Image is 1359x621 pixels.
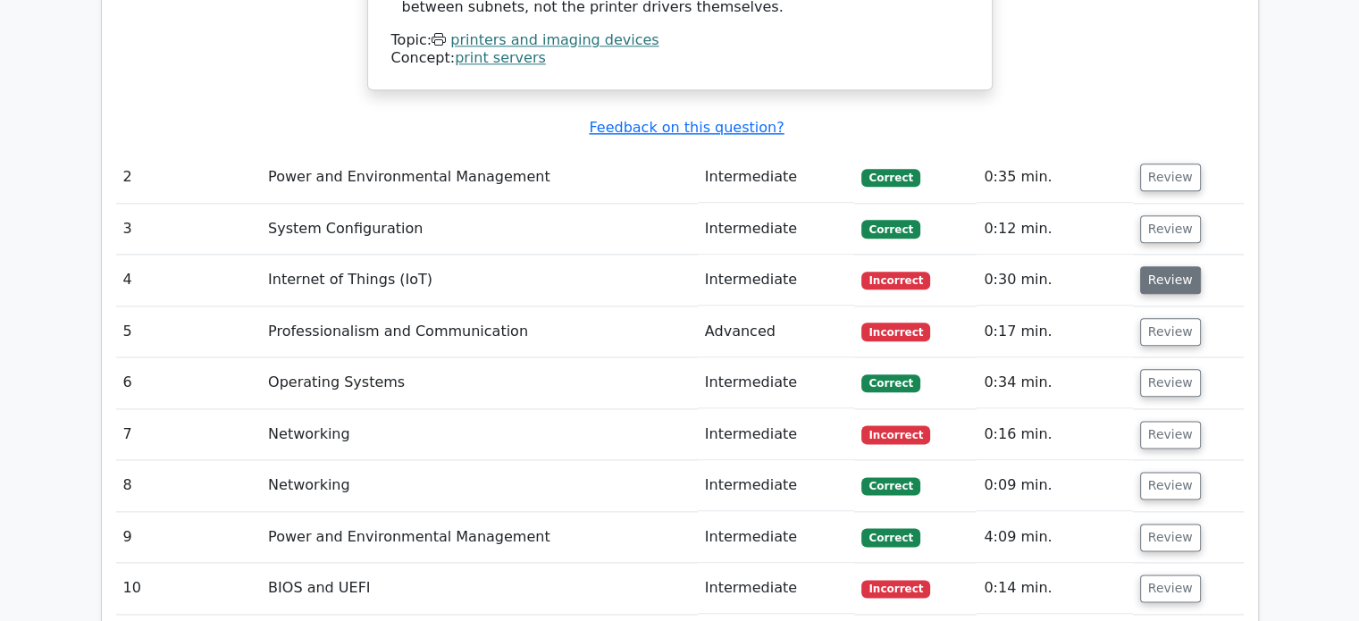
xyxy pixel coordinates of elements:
[391,31,969,50] div: Topic:
[698,409,855,460] td: Intermediate
[261,512,698,563] td: Power and Environmental Management
[116,357,262,408] td: 6
[1140,164,1201,191] button: Review
[698,460,855,511] td: Intermediate
[261,357,698,408] td: Operating Systems
[861,323,930,340] span: Incorrect
[261,204,698,255] td: System Configuration
[1140,318,1201,346] button: Review
[698,152,855,203] td: Intermediate
[698,357,855,408] td: Intermediate
[698,204,855,255] td: Intermediate
[1140,369,1201,397] button: Review
[977,204,1132,255] td: 0:12 min.
[116,409,262,460] td: 7
[261,563,698,614] td: BIOS and UEFI
[977,563,1132,614] td: 0:14 min.
[861,220,919,238] span: Correct
[977,357,1132,408] td: 0:34 min.
[116,460,262,511] td: 8
[1140,472,1201,499] button: Review
[977,409,1132,460] td: 0:16 min.
[861,580,930,598] span: Incorrect
[261,409,698,460] td: Networking
[977,512,1132,563] td: 4:09 min.
[698,255,855,306] td: Intermediate
[261,460,698,511] td: Networking
[1140,215,1201,243] button: Review
[698,306,855,357] td: Advanced
[861,169,919,187] span: Correct
[116,152,262,203] td: 2
[861,374,919,392] span: Correct
[261,152,698,203] td: Power and Environmental Management
[698,563,855,614] td: Intermediate
[977,255,1132,306] td: 0:30 min.
[116,512,262,563] td: 9
[116,563,262,614] td: 10
[861,272,930,290] span: Incorrect
[861,528,919,546] span: Correct
[261,306,698,357] td: Professionalism and Communication
[861,425,930,443] span: Incorrect
[1140,575,1201,602] button: Review
[116,306,262,357] td: 5
[861,477,919,495] span: Correct
[977,460,1132,511] td: 0:09 min.
[1140,421,1201,449] button: Review
[116,204,262,255] td: 3
[261,255,698,306] td: Internet of Things (IoT)
[116,255,262,306] td: 4
[391,49,969,68] div: Concept:
[977,152,1132,203] td: 0:35 min.
[1140,524,1201,551] button: Review
[698,512,855,563] td: Intermediate
[977,306,1132,357] td: 0:17 min.
[450,31,659,48] a: printers and imaging devices
[589,119,784,136] a: Feedback on this question?
[1140,266,1201,294] button: Review
[455,49,546,66] a: print servers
